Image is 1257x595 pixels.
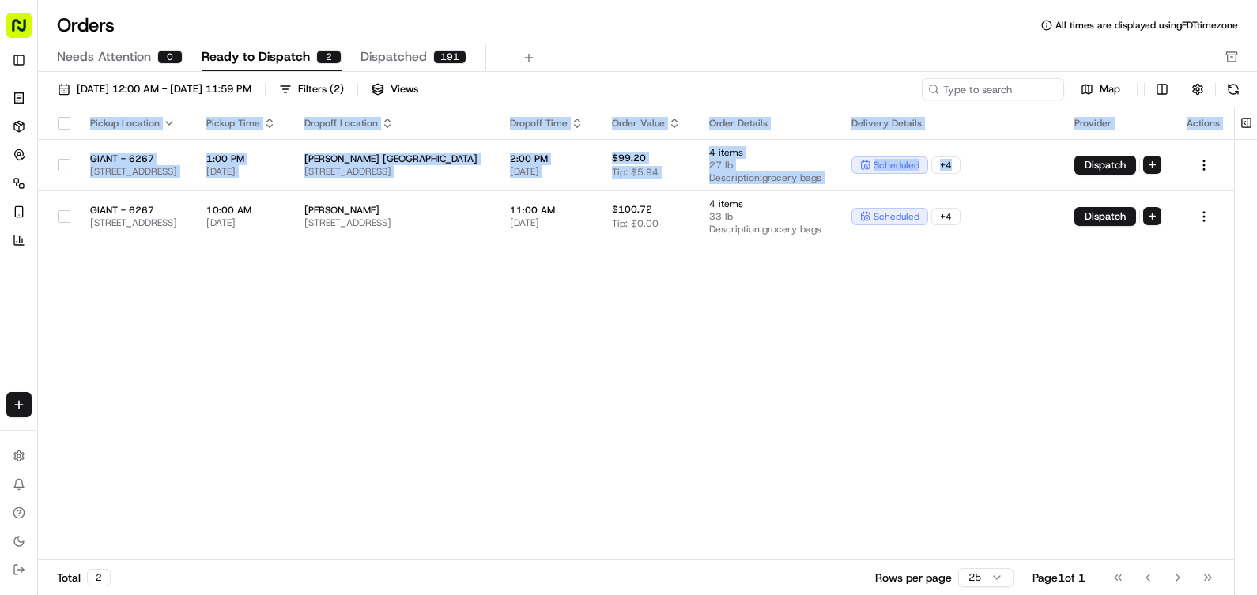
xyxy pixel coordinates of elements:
[1187,117,1221,130] div: Actions
[510,117,587,130] div: Dropoff Time
[1222,78,1244,100] button: Refresh
[709,146,826,159] span: 4 items
[16,151,44,179] img: 1736555255976-a54dd68f-1ca7-489b-9aae-adbdc363a1c4
[1074,117,1161,130] div: Provider
[922,78,1064,100] input: Type to search
[709,159,826,171] span: 27 lb
[57,569,111,586] div: Total
[90,153,181,165] span: GIANT - 6267
[1032,570,1085,586] div: Page 1 of 1
[510,217,587,229] span: [DATE]
[77,82,251,96] span: [DATE] 12:00 AM - [DATE] 11:59 PM
[54,167,200,179] div: We're available if you need us!
[54,151,259,167] div: Start new chat
[875,570,952,586] p: Rows per page
[316,50,342,64] div: 2
[90,165,181,178] span: [STREET_ADDRESS]
[874,159,919,171] span: scheduled
[510,204,587,217] span: 11:00 AM
[127,223,260,251] a: 💻API Documentation
[931,156,961,174] div: + 4
[360,47,427,66] span: Dispatched
[90,117,181,130] div: Pickup Location
[51,78,259,100] button: [DATE] 12:00 AM - [DATE] 11:59 PM
[134,231,146,243] div: 💻
[32,229,121,245] span: Knowledge Base
[157,50,183,64] div: 0
[1055,19,1238,32] span: All times are displayed using EDT timezone
[612,203,652,216] span: $100.72
[709,171,826,184] span: Description: grocery bags
[149,229,254,245] span: API Documentation
[510,153,587,165] span: 2:00 PM
[206,204,279,217] span: 10:00 AM
[298,82,344,96] div: Filters
[1100,82,1120,96] span: Map
[709,210,826,223] span: 33 lb
[16,63,288,88] p: Welcome 👋
[90,204,181,217] span: GIANT - 6267
[433,50,466,64] div: 191
[612,152,646,164] span: $99.20
[304,204,485,217] span: [PERSON_NAME]
[612,166,659,179] span: Tip: $5.94
[90,217,181,229] span: [STREET_ADDRESS]
[304,165,485,178] span: [STREET_ADDRESS]
[304,117,485,130] div: Dropoff Location
[16,231,28,243] div: 📗
[41,102,285,119] input: Got a question? Start typing here...
[57,13,115,38] h1: Orders
[157,268,191,280] span: Pylon
[304,153,485,165] span: [PERSON_NAME] [GEOGRAPHIC_DATA]
[709,223,826,235] span: Description: grocery bags
[87,569,111,586] div: 2
[206,217,279,229] span: [DATE]
[206,117,279,130] div: Pickup Time
[206,153,279,165] span: 1:00 PM
[330,82,344,96] span: ( 2 )
[612,117,684,130] div: Order Value
[269,156,288,175] button: Start new chat
[57,47,151,66] span: Needs Attention
[202,47,310,66] span: Ready to Dispatch
[874,210,919,223] span: scheduled
[272,78,351,100] button: Filters(2)
[1074,156,1136,175] button: Dispatch
[1074,207,1136,226] button: Dispatch
[391,82,418,96] span: Views
[709,117,826,130] div: Order Details
[1070,80,1131,99] button: Map
[304,217,485,229] span: [STREET_ADDRESS]
[16,16,47,47] img: Nash
[851,117,1049,130] div: Delivery Details
[206,165,279,178] span: [DATE]
[510,165,587,178] span: [DATE]
[111,267,191,280] a: Powered byPylon
[364,78,425,100] button: Views
[612,217,659,230] span: Tip: $0.00
[709,198,826,210] span: 4 items
[9,223,127,251] a: 📗Knowledge Base
[931,208,961,225] div: + 4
